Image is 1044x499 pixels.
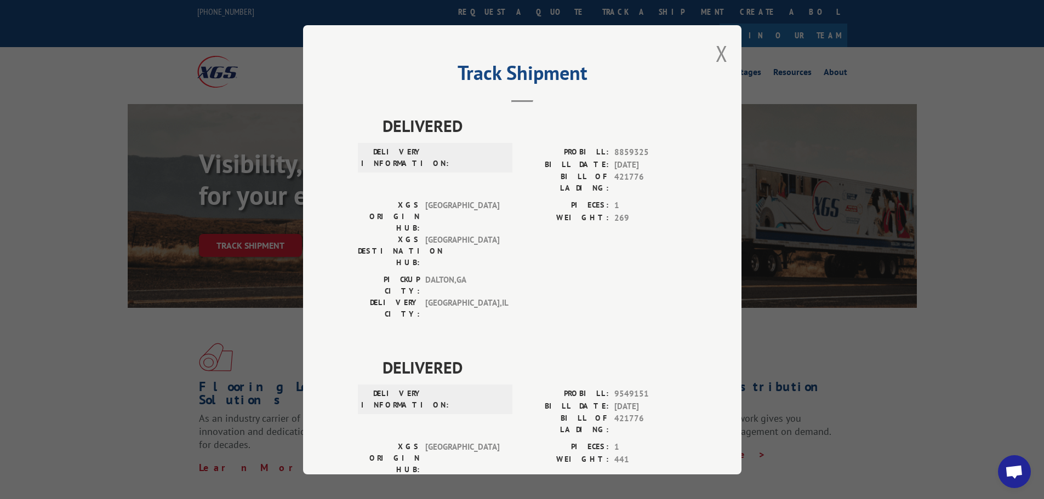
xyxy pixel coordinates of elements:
label: BILL DATE: [522,158,609,171]
span: 9549151 [614,388,687,400]
span: [GEOGRAPHIC_DATA] [425,199,499,234]
label: PROBILL: [522,146,609,159]
label: WEIGHT: [522,453,609,466]
span: DELIVERED [383,113,687,138]
span: DELIVERED [383,355,687,380]
span: [GEOGRAPHIC_DATA] , IL [425,297,499,320]
label: PIECES: [522,199,609,212]
span: 421776 [614,412,687,435]
label: BILL DATE: [522,400,609,412]
label: BILL OF LADING: [522,412,609,435]
span: 441 [614,453,687,466]
span: 1 [614,199,687,212]
span: [GEOGRAPHIC_DATA] [425,441,499,475]
div: Open chat [998,455,1031,488]
label: PROBILL: [522,388,609,400]
h2: Track Shipment [358,65,687,86]
button: Close modal [716,39,728,68]
span: 421776 [614,171,687,194]
span: 269 [614,211,687,224]
span: 8859325 [614,146,687,159]
label: PICKUP CITY: [358,274,420,297]
label: XGS DESTINATION HUB: [358,234,420,268]
span: [DATE] [614,158,687,171]
label: DELIVERY INFORMATION: [361,388,423,411]
label: BILL OF LADING: [522,171,609,194]
label: DELIVERY INFORMATION: [361,146,423,169]
span: DALTON , GA [425,274,499,297]
span: [DATE] [614,400,687,412]
label: DELIVERY CITY: [358,297,420,320]
label: WEIGHT: [522,211,609,224]
label: XGS ORIGIN HUB: [358,199,420,234]
span: 1 [614,441,687,454]
span: [GEOGRAPHIC_DATA] [425,234,499,268]
label: XGS ORIGIN HUB: [358,441,420,475]
label: PIECES: [522,441,609,454]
